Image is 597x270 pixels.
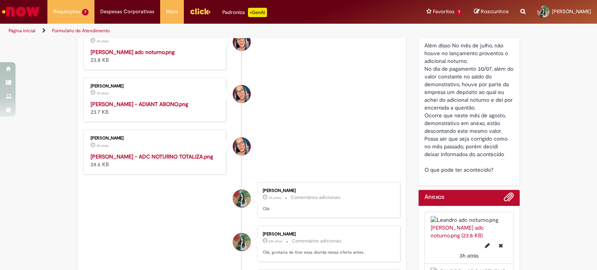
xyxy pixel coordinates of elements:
div: Juliana Buzato [233,190,251,207]
time: 29/08/2025 10:26:15 [96,91,109,96]
div: [PERSON_NAME] [263,232,392,237]
a: [PERSON_NAME] - ADC NOTURNO TOTALIZA.png [91,153,213,160]
div: Juliana Buzato [233,233,251,251]
span: [PERSON_NAME] [552,8,591,15]
span: 7 [82,9,89,16]
span: 21h atrás [269,239,282,244]
p: +GenAi [248,8,267,17]
span: More [166,8,178,16]
div: Maira Priscila Da Silva Arnaldo [233,85,251,103]
time: 29/08/2025 10:26:16 [459,252,478,259]
span: 3h atrás [269,195,281,200]
a: Formulário de Atendimento [52,28,110,34]
span: 3h atrás [96,91,109,96]
time: 29/08/2025 10:26:16 [96,39,109,44]
button: Editar nome de arquivo Leandro adc noturno.png [480,239,494,252]
div: 23.7 KB [91,100,220,116]
time: 29/08/2025 10:23:37 [269,195,281,200]
button: Excluir Leandro adc noturno.png [494,239,508,252]
div: Padroniza [222,8,267,17]
div: [PERSON_NAME] [263,188,392,193]
img: ServiceNow [1,4,41,19]
a: Rascunhos [474,8,509,16]
button: Adicionar anexos [504,192,514,206]
div: [PERSON_NAME] [91,136,220,141]
div: Maira Priscila Da Silva Arnaldo [233,33,251,51]
small: Comentários adicionais [291,194,340,201]
time: 29/08/2025 10:26:15 [96,143,109,148]
p: Olá [263,206,392,212]
span: Favoritos [433,8,454,16]
span: 3h atrás [96,39,109,44]
span: 7 [456,9,463,16]
img: Leandro adc noturno.png [431,216,508,224]
div: 23.8 KB [91,48,220,64]
time: 28/08/2025 16:38:19 [269,239,282,244]
div: Maira Priscila Da Silva Arnaldo [233,138,251,155]
span: Requisições [53,8,80,16]
img: click_logo_yellow_360x200.png [190,5,211,17]
span: 3h atrás [459,252,478,259]
h2: Anexos [424,194,444,201]
div: [PERSON_NAME] [91,84,220,89]
ul: Trilhas de página [6,24,392,38]
div: 24.6 KB [91,153,220,168]
span: 3h atrás [96,143,109,148]
small: Comentários adicionais [292,238,342,244]
p: Olá, gostaria de tirar essa dúvida nessa oferta antes. [263,249,392,256]
a: [PERSON_NAME] adc noturno.png (23.8 KB) [431,224,484,239]
a: Página inicial [9,28,35,34]
a: [PERSON_NAME] - ADIANT ABONO.png [91,101,188,108]
span: Despesas Corporativas [100,8,154,16]
span: Rascunhos [481,8,509,15]
a: [PERSON_NAME] adc noturno.png [91,49,175,56]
